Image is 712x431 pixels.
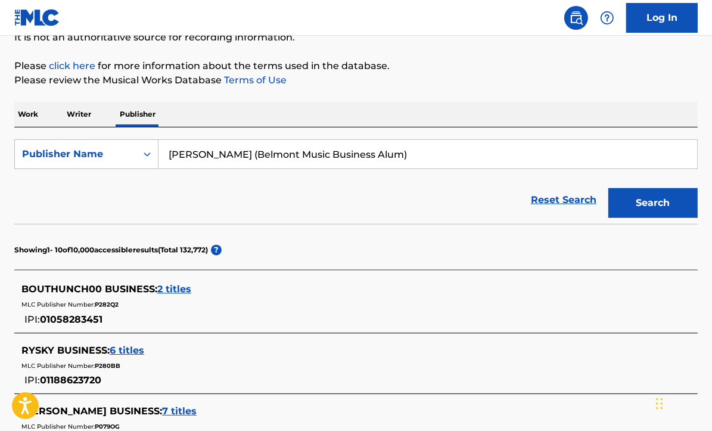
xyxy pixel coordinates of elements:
a: Terms of Use [222,74,287,86]
p: Please for more information about the terms used in the database. [14,59,698,73]
span: 01058283451 [40,314,102,325]
span: [PERSON_NAME] BUSINESS : [21,405,162,417]
div: Publisher Name [22,147,129,161]
span: ? [211,245,222,255]
span: 6 titles [110,345,144,356]
img: MLC Logo [14,9,60,26]
span: MLC Publisher Number: [21,301,95,308]
div: Drag [656,386,663,421]
p: It is not an authoritative source for recording information. [14,30,698,45]
span: BOUTHUNCH00 BUSINESS : [21,283,157,295]
span: RYSKY BUSINESS : [21,345,110,356]
img: help [600,11,614,25]
a: Log In [626,3,698,33]
span: MLC Publisher Number: [21,423,95,430]
p: Showing 1 - 10 of 10,000 accessible results (Total 132,772 ) [14,245,208,255]
span: MLC Publisher Number: [21,362,95,370]
span: IPI: [24,314,40,325]
a: Public Search [564,6,588,30]
span: 7 titles [162,405,197,417]
a: Reset Search [525,187,602,213]
form: Search Form [14,139,698,224]
img: search [569,11,583,25]
span: P282Q2 [95,301,119,308]
span: P079OG [95,423,120,430]
span: 2 titles [157,283,191,295]
iframe: Chat Widget [652,374,712,431]
p: Publisher [116,102,159,127]
span: IPI: [24,374,40,386]
p: Please review the Musical Works Database [14,73,698,88]
a: click here [49,60,95,71]
p: Work [14,102,42,127]
span: P280BB [95,362,120,370]
div: Help [595,6,619,30]
button: Search [608,188,698,218]
p: Writer [63,102,95,127]
span: 01188623720 [40,374,101,386]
